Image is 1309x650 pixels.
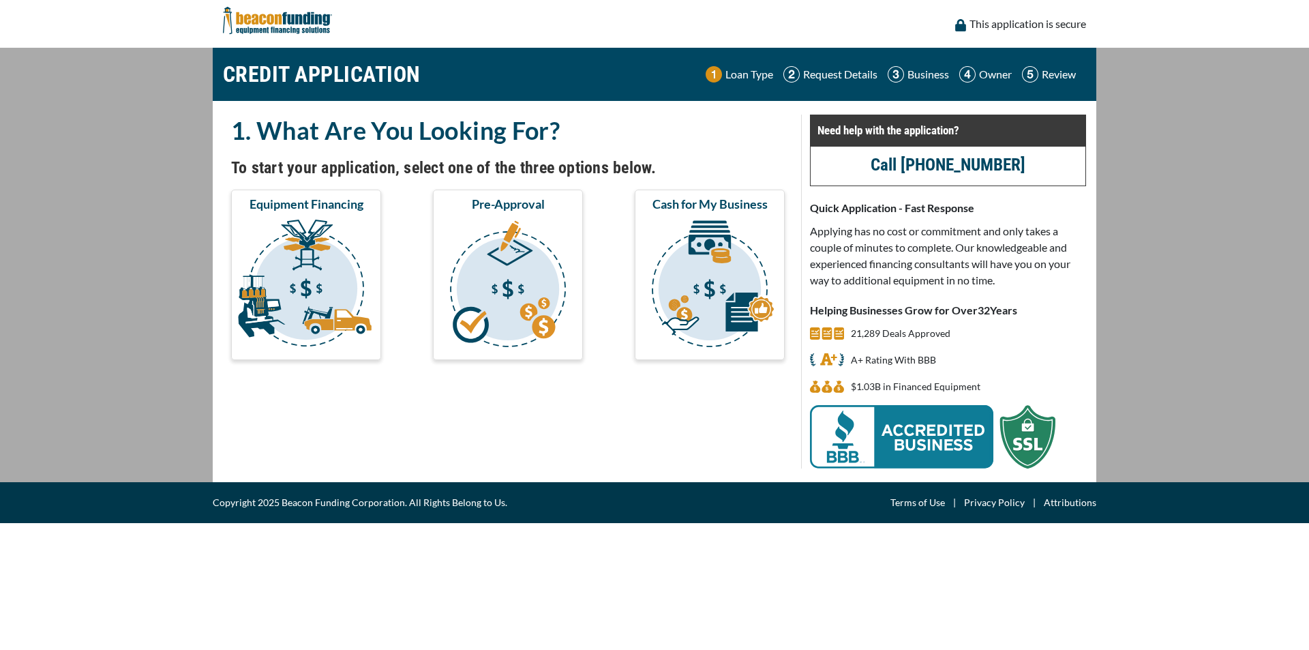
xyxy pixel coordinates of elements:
a: Terms of Use [890,494,945,511]
img: Step 4 [959,66,976,83]
p: Need help with the application? [817,122,1079,138]
span: Copyright 2025 Beacon Funding Corporation. All Rights Belong to Us. [213,494,507,511]
p: Owner [979,66,1012,83]
p: Helping Businesses Grow for Over Years [810,302,1086,319]
img: lock icon to convery security [955,19,966,31]
a: Call [PHONE_NUMBER] [871,155,1025,175]
button: Cash for My Business [635,190,785,360]
p: Quick Application - Fast Response [810,200,1086,216]
img: Step 5 [1022,66,1038,83]
img: Equipment Financing [234,218,378,354]
a: Attributions [1044,494,1096,511]
p: A+ Rating With BBB [851,352,936,368]
p: 21,289 Deals Approved [851,325,950,342]
button: Equipment Financing [231,190,381,360]
button: Pre-Approval [433,190,583,360]
h4: To start your application, select one of the three options below. [231,156,785,179]
p: $1.03B in Financed Equipment [851,379,980,395]
span: Pre-Approval [472,196,545,212]
span: Cash for My Business [652,196,768,212]
h2: 1. What Are You Looking For? [231,115,785,146]
img: BBB Acredited Business and SSL Protection [810,405,1055,469]
a: Privacy Policy [964,494,1025,511]
p: This application is secure [969,16,1086,32]
span: 32 [978,304,990,316]
h1: CREDIT APPLICATION [223,55,421,94]
span: | [1025,494,1044,511]
img: Pre-Approval [436,218,580,354]
img: Cash for My Business [637,218,782,354]
img: Step 2 [783,66,800,83]
img: Step 1 [706,66,722,83]
p: Review [1042,66,1076,83]
p: Loan Type [725,66,773,83]
img: Step 3 [888,66,904,83]
p: Request Details [803,66,877,83]
span: | [945,494,964,511]
span: Equipment Financing [250,196,363,212]
p: Business [907,66,949,83]
p: Applying has no cost or commitment and only takes a couple of minutes to complete. Our knowledgea... [810,223,1086,289]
